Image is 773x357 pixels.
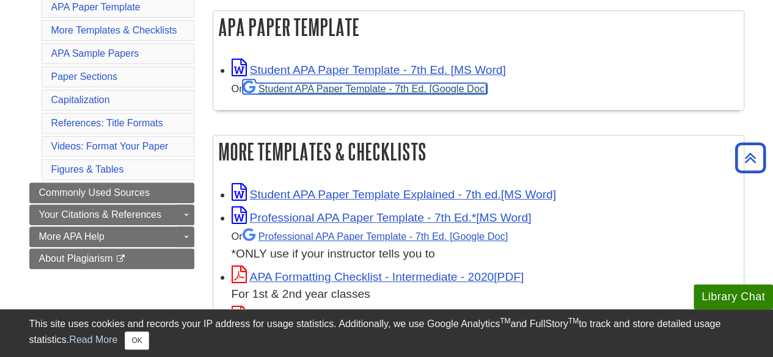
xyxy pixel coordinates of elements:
[51,141,169,151] a: Videos: Format Your Paper
[115,255,126,263] i: This link opens in a new window
[29,317,744,350] div: This site uses cookies and records your IP address for usage statistics. Additionally, we use Goo...
[731,150,770,166] a: Back to Top
[213,11,744,43] h2: APA Paper Template
[232,227,738,263] div: *ONLY use if your instructor tells you to
[568,317,579,325] sup: TM
[51,95,110,105] a: Capitalization
[232,83,488,94] small: Or
[29,204,194,225] a: Your Citations & References
[232,188,556,201] a: Link opens in new window
[29,182,194,203] a: Commonly Used Sources
[232,286,738,303] div: For 1st & 2nd year classes
[29,248,194,269] a: About Plagiarism
[232,63,506,76] a: Link opens in new window
[39,253,113,264] span: About Plagiarism
[694,284,773,309] button: Library Chat
[243,231,508,242] a: Professional APA Paper Template - 7th Ed.
[51,2,141,12] a: APA Paper Template
[125,331,148,350] button: Close
[243,83,488,94] a: Student APA Paper Template - 7th Ed. [Google Doc]
[69,334,117,345] a: Read More
[232,211,532,224] a: Link opens in new window
[51,164,124,175] a: Figures & Tables
[39,187,150,198] span: Commonly Used Sources
[51,48,139,59] a: APA Sample Papers
[39,209,161,220] span: Your Citations & References
[51,71,118,82] a: Paper Sections
[500,317,510,325] sup: TM
[29,226,194,247] a: More APA Help
[213,135,744,168] h2: More Templates & Checklists
[232,231,508,242] small: Or
[51,118,163,128] a: References: Title Formats
[232,270,524,283] a: Link opens in new window
[51,25,177,35] a: More Templates & Checklists
[39,231,104,242] span: More APA Help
